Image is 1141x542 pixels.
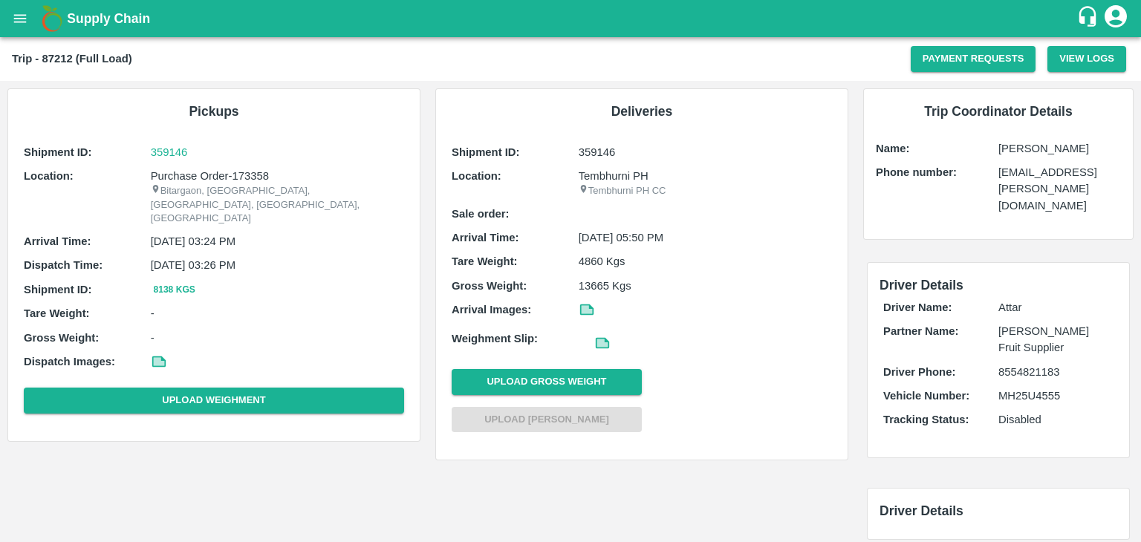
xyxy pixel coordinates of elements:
[3,1,37,36] button: open drawer
[452,304,531,316] b: Arrival Images:
[151,330,404,346] p: -
[579,278,832,294] p: 13665 Kgs
[998,411,1114,428] p: Disabled
[151,257,404,273] p: [DATE] 03:26 PM
[452,255,518,267] b: Tare Weight:
[151,282,198,298] button: 8138 Kgs
[579,253,832,270] p: 4860 Kgs
[24,170,74,182] b: Location:
[911,46,1036,72] button: Payment Requests
[579,144,832,160] p: 359146
[876,101,1121,122] h6: Trip Coordinator Details
[452,208,510,220] b: Sale order:
[452,146,520,158] b: Shipment ID:
[998,323,1114,356] p: [PERSON_NAME] Fruit Supplier
[1076,5,1102,32] div: customer-support
[1047,46,1126,72] button: View Logs
[883,390,969,402] b: Vehicle Number:
[1102,3,1129,34] div: account of current user
[67,11,150,26] b: Supply Chain
[151,144,404,160] a: 359146
[998,140,1121,157] p: [PERSON_NAME]
[452,232,519,244] b: Arrival Time:
[448,101,836,122] h6: Deliveries
[876,166,957,178] b: Phone number:
[24,284,92,296] b: Shipment ID:
[24,332,99,344] b: Gross Weight:
[24,307,90,319] b: Tare Weight:
[452,333,538,345] b: Weighment Slip:
[151,184,404,226] p: Bitargaon, [GEOGRAPHIC_DATA], [GEOGRAPHIC_DATA], [GEOGRAPHIC_DATA], [GEOGRAPHIC_DATA]
[24,235,91,247] b: Arrival Time:
[151,305,404,321] p: -
[998,299,1114,316] p: Attar
[24,146,92,158] b: Shipment ID:
[37,4,67,33] img: logo
[883,366,955,378] b: Driver Phone:
[883,325,958,337] b: Partner Name:
[151,168,404,184] p: Purchase Order-173358
[880,503,963,518] span: Driver Details
[998,364,1114,380] p: 8554821183
[579,229,832,246] p: [DATE] 05:50 PM
[12,53,132,65] b: Trip - 87212 (Full Load)
[579,168,832,184] p: Tembhurni PH
[24,356,115,368] b: Dispatch Images:
[579,184,832,198] p: Tembhurni PH CC
[876,143,909,154] b: Name:
[24,388,404,414] button: Upload Weighment
[998,164,1121,214] p: [EMAIL_ADDRESS][PERSON_NAME][DOMAIN_NAME]
[20,101,408,122] h6: Pickups
[998,388,1114,404] p: MH25U4555
[452,170,501,182] b: Location:
[883,301,952,313] b: Driver Name:
[452,369,642,395] button: Upload Gross Weight
[67,8,1076,29] a: Supply Chain
[883,414,969,425] b: Tracking Status:
[151,233,404,249] p: [DATE] 03:24 PM
[452,280,527,292] b: Gross Weight:
[880,278,963,293] span: Driver Details
[24,259,103,271] b: Dispatch Time:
